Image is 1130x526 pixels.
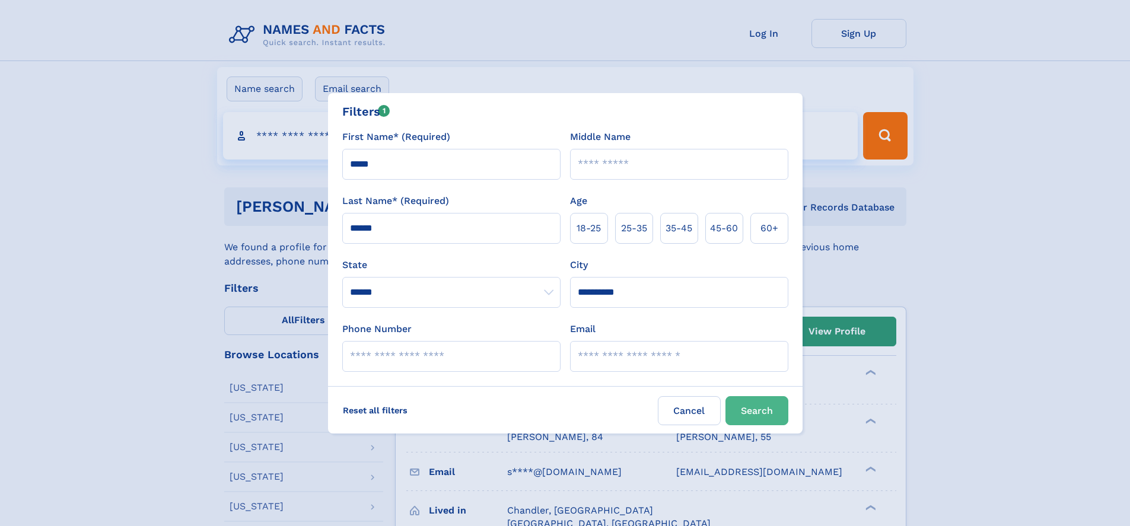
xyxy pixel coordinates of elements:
span: 45‑60 [710,221,738,235]
label: Last Name* (Required) [342,194,449,208]
label: Middle Name [570,130,631,144]
span: 25‑35 [621,221,647,235]
label: Phone Number [342,322,412,336]
button: Search [725,396,788,425]
label: State [342,258,561,272]
label: Reset all filters [335,396,415,425]
span: 18‑25 [577,221,601,235]
label: Age [570,194,587,208]
label: City [570,258,588,272]
span: 35‑45 [666,221,692,235]
label: Email [570,322,596,336]
span: 60+ [760,221,778,235]
div: Filters [342,103,390,120]
label: Cancel [658,396,721,425]
label: First Name* (Required) [342,130,450,144]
